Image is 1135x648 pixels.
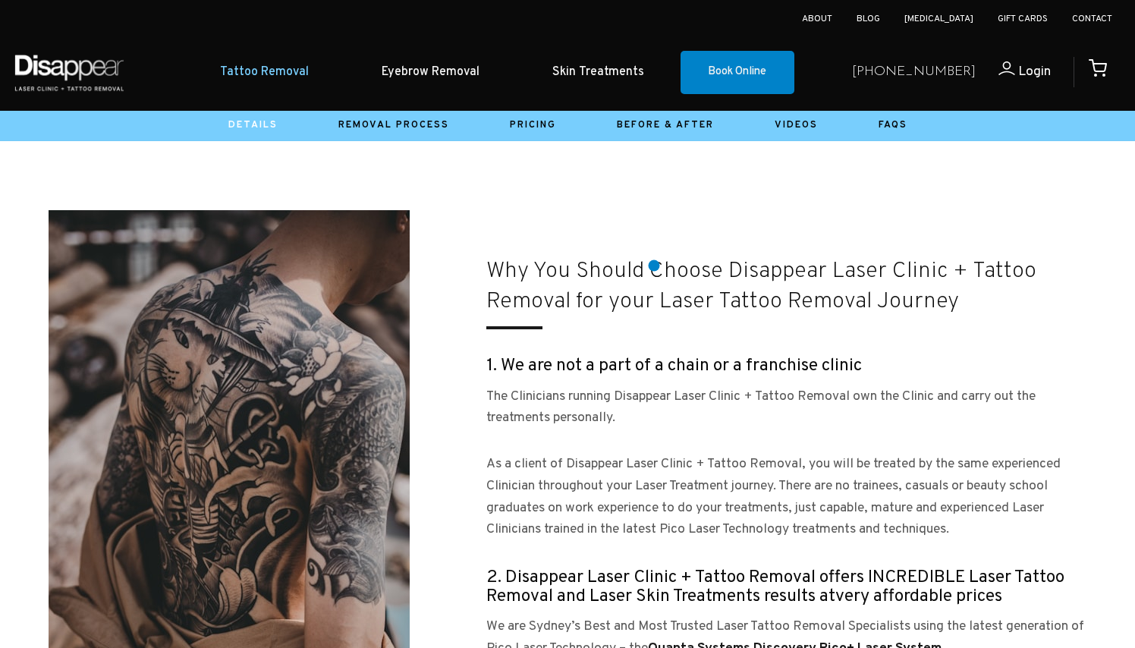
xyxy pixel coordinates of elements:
a: Blog [857,13,880,25]
a: Eyebrow Removal [345,49,516,96]
img: Disappear - Laser Clinic and Tattoo Removal Services in Sydney, Australia [11,46,127,99]
a: Login [976,61,1051,83]
a: Removal Process [338,119,449,131]
a: [PHONE_NUMBER] [852,61,976,83]
big: 1. We are not a part of a chain or a franchise clinic [486,355,862,377]
a: About [802,13,832,25]
a: Book Online [681,51,794,95]
span: very affordable prices [835,586,1002,608]
span: 2. Disappear Laser Clinic + Tattoo Removal offers INCREDIBLE Laser Tattoo Removal and Laser Skin ... [486,567,1064,608]
a: [MEDICAL_DATA] [904,13,973,25]
small: Why You Should Choose Disappear Laser Clinic + Tattoo Removal for your Laser Tattoo Removal Journey [486,257,1036,316]
a: very affordable prices [835,588,1002,606]
span: Login [1018,63,1051,80]
p: As a client of Disappear Laser Clinic + Tattoo Removal, you will be treated by the same experienc... [486,454,1086,541]
a: Skin Treatments [516,49,681,96]
p: The Clinicians running Disappear Laser Clinic + Tattoo Removal own the Clinic and carry out the t... [486,386,1086,430]
a: Pricing [510,119,556,131]
a: Gift Cards [998,13,1048,25]
a: Contact [1072,13,1112,25]
a: Details [228,119,278,131]
a: Tattoo Removal [184,49,345,96]
a: Videos [775,119,818,131]
a: Faqs [879,119,907,131]
a: Before & After [617,119,714,131]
